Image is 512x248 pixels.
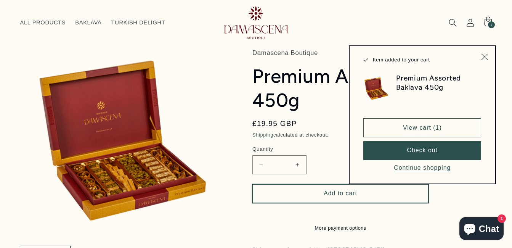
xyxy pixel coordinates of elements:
[490,21,493,28] span: 1
[252,184,429,203] button: Add to cart
[20,19,66,26] span: ALL PRODUCTS
[252,145,429,153] label: Quantity
[252,118,297,129] span: £19.95 GBP
[111,19,165,26] span: TURKISH DELIGHT
[349,45,496,184] div: Item added to your cart
[225,6,287,39] img: Damascena Boutique
[363,118,481,137] a: View cart (1)
[396,74,481,92] h3: Premium Assorted Baklava 450g
[252,47,492,59] p: Damascena Boutique
[444,14,462,31] summary: Search
[252,131,492,139] div: calculated at checkout.
[252,64,492,112] h1: Premium Assorted Baklava 450g
[392,164,453,172] button: Continue shopping
[211,3,301,42] a: Damascena Boutique
[363,141,481,160] button: Check out
[15,14,71,31] a: ALL PRODUCTS
[252,132,273,138] a: Shipping
[457,217,506,242] inbox-online-store-chat: Shopify online store chat
[71,14,106,31] a: BAKLAVA
[252,225,429,232] a: More payment options
[75,19,101,26] span: BAKLAVA
[106,14,170,31] a: TURKISH DELIGHT
[363,56,475,64] h2: Item added to your cart
[476,48,493,66] button: Close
